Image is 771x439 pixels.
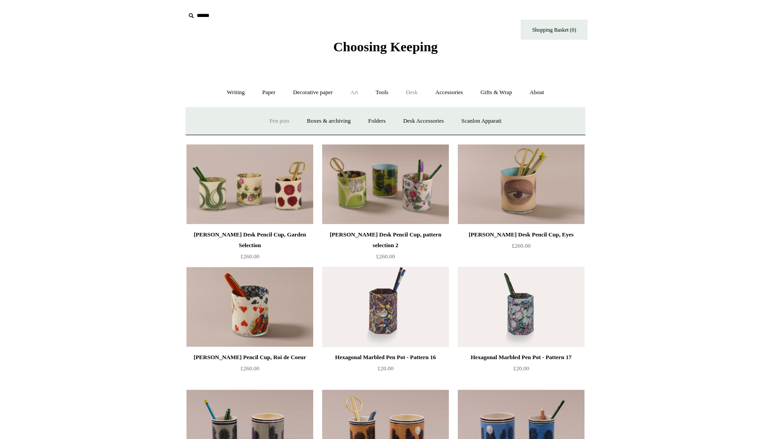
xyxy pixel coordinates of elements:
[458,144,584,224] img: John Derian Desk Pencil Cup, Eyes
[324,352,447,363] div: Hexagonal Marbled Pen Pot - Pattern 16
[189,229,311,251] div: [PERSON_NAME] Desk Pencil Cup, Garden Selection
[299,109,359,133] a: Boxes & archiving
[240,253,259,260] span: £260.00
[395,109,452,133] a: Desk Accessories
[521,20,588,40] a: Shopping Basket (0)
[458,144,584,224] a: John Derian Desk Pencil Cup, Eyes John Derian Desk Pencil Cup, Eyes
[512,242,531,249] span: £260.00
[333,46,438,53] a: Choosing Keeping
[261,109,297,133] a: Pen pots
[458,352,584,389] a: Hexagonal Marbled Pen Pot - Pattern 17 £20.00
[187,267,313,347] a: John Derian Desk Pencil Cup, Roi de Coeur John Derian Desk Pencil Cup, Roi de Coeur
[187,229,313,266] a: [PERSON_NAME] Desk Pencil Cup, Garden Selection £260.00
[240,365,259,372] span: £260.00
[322,267,449,347] a: Hexagonal Marbled Pen Pot - Pattern 16 Hexagonal Marbled Pen Pot - Pattern 16
[427,81,471,104] a: Accessories
[460,352,582,363] div: Hexagonal Marbled Pen Pot - Pattern 17
[377,365,394,372] span: £20.00
[368,81,397,104] a: Tools
[458,267,584,347] a: Hexagonal Marbled Pen Pot - Pattern 17 Hexagonal Marbled Pen Pot - Pattern 17
[360,109,394,133] a: Folders
[187,144,313,224] img: John Derian Desk Pencil Cup, Garden Selection
[254,81,284,104] a: Paper
[322,229,449,266] a: [PERSON_NAME] Desk Pencil Cup, pattern selection 2 £260.00
[458,229,584,266] a: [PERSON_NAME] Desk Pencil Cup, Eyes £260.00
[342,81,366,104] a: Art
[187,352,313,389] a: [PERSON_NAME] Pencil Cup, Roi de Coeur £260.00
[458,267,584,347] img: Hexagonal Marbled Pen Pot - Pattern 17
[376,253,395,260] span: £260.00
[285,81,341,104] a: Decorative paper
[460,229,582,240] div: [PERSON_NAME] Desk Pencil Cup, Eyes
[398,81,426,104] a: Desk
[187,144,313,224] a: John Derian Desk Pencil Cup, Garden Selection John Derian Desk Pencil Cup, Garden Selection
[219,81,253,104] a: Writing
[513,365,529,372] span: £20.00
[322,267,449,347] img: Hexagonal Marbled Pen Pot - Pattern 16
[322,352,449,389] a: Hexagonal Marbled Pen Pot - Pattern 16 £20.00
[333,39,438,54] span: Choosing Keeping
[473,81,520,104] a: Gifts & Wrap
[322,144,449,224] a: John Derian Desk Pencil Cup, pattern selection 2 John Derian Desk Pencil Cup, pattern selection 2
[187,267,313,347] img: John Derian Desk Pencil Cup, Roi de Coeur
[189,352,311,363] div: [PERSON_NAME] Pencil Cup, Roi de Coeur
[453,109,510,133] a: Scanlon Apparati
[324,229,447,251] div: [PERSON_NAME] Desk Pencil Cup, pattern selection 2
[522,81,552,104] a: About
[322,144,449,224] img: John Derian Desk Pencil Cup, pattern selection 2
